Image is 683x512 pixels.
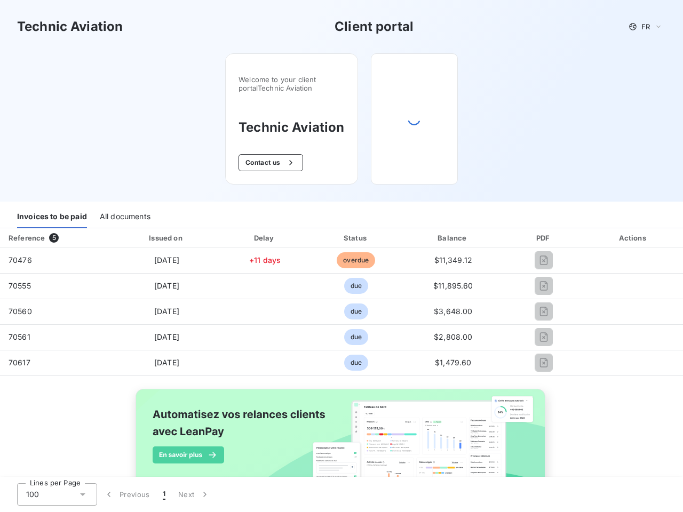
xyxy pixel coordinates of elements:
span: due [344,329,368,345]
span: [DATE] [154,358,179,367]
span: due [344,278,368,294]
div: Reference [9,234,45,242]
span: due [344,303,368,319]
span: 70560 [9,307,32,316]
button: 1 [156,483,172,506]
span: 100 [26,489,39,500]
button: Next [172,483,217,506]
span: [DATE] [154,281,179,290]
div: Delay [223,233,307,243]
span: 70555 [9,281,31,290]
button: Contact us [239,154,303,171]
div: Balance [405,233,502,243]
span: +11 days [249,255,281,265]
div: Actions [586,233,681,243]
span: Welcome to your client portal Technic Aviation [239,75,344,92]
span: 70561 [9,332,30,341]
h3: Technic Aviation [17,17,123,36]
button: Previous [97,483,156,506]
h3: Client portal [335,17,414,36]
span: $11,895.60 [433,281,473,290]
span: $11,349.12 [434,255,473,265]
h3: Technic Aviation [239,118,344,137]
div: All documents [100,206,150,228]
span: FR [641,22,650,31]
span: 70617 [9,358,30,367]
span: $2,808.00 [434,332,472,341]
span: 70476 [9,255,32,265]
span: $3,648.00 [434,307,472,316]
span: 1 [163,489,165,500]
span: [DATE] [154,255,179,265]
span: overdue [337,252,375,268]
div: Issued on [115,233,218,243]
span: 5 [49,233,59,243]
span: [DATE] [154,332,179,341]
span: $1,479.60 [435,358,471,367]
div: Status [312,233,400,243]
div: Invoices to be paid [17,206,87,228]
div: PDF [506,233,582,243]
span: due [344,355,368,371]
span: [DATE] [154,307,179,316]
